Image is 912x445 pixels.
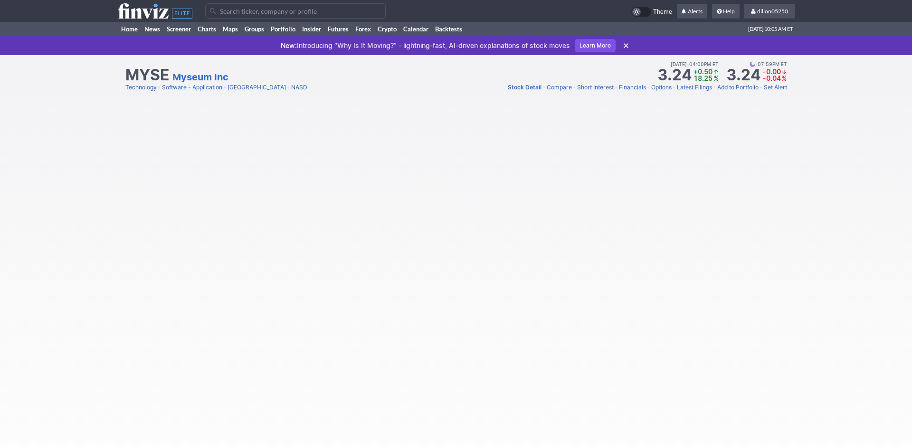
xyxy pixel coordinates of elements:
[291,83,307,92] a: NASD
[125,83,157,92] a: Technology
[542,83,546,92] span: •
[205,3,386,19] input: Search
[712,4,740,19] a: Help
[651,83,672,92] a: Options
[287,83,290,92] span: •
[281,41,570,50] p: Introducing “Why Is It Moving?” - lightning-fast, AI-driven explanations of stock moves
[162,83,222,92] a: Software - Application
[726,68,760,83] strong: 3.24
[352,22,374,36] a: Forex
[763,74,781,82] span: -0.04
[673,83,676,92] span: •
[163,22,194,36] a: Screener
[755,60,758,68] span: •
[508,84,541,91] span: Stock Detail
[575,39,616,52] a: Learn More
[374,22,400,36] a: Crypto
[619,83,646,92] a: Financials
[764,83,787,92] a: Set Alert
[757,8,788,15] span: dillon05250
[299,22,324,36] a: Insider
[172,70,228,84] a: Myseum Inc
[693,68,712,76] span: +0.50
[748,22,793,36] span: [DATE] 10:05 AM ET
[241,22,267,36] a: Groups
[547,83,572,92] a: Compare
[717,83,759,92] a: Add to Portfolio
[677,84,712,91] span: Latest Filings
[219,22,241,36] a: Maps
[781,74,787,82] span: %
[194,22,219,36] a: Charts
[228,83,286,92] a: [GEOGRAPHIC_DATA]
[432,22,465,36] a: Backtests
[577,83,614,92] a: Short Interest
[763,68,781,76] span: -0.00
[281,41,297,49] span: New:
[693,74,712,82] span: 18.25
[687,60,689,68] span: •
[141,22,163,36] a: News
[653,7,672,17] span: Theme
[573,83,576,92] span: •
[125,68,170,83] h1: MYSE
[118,22,141,36] a: Home
[744,4,795,19] a: dillon05250
[750,60,787,68] span: 07:59PM ET
[324,22,352,36] a: Futures
[677,4,707,19] a: Alerts
[713,74,719,82] span: %
[657,68,692,83] strong: 3.24
[223,83,227,92] span: •
[631,7,672,17] a: Theme
[677,83,712,92] a: Latest Filings
[671,60,719,68] span: [DATE] 04:00PM ET
[158,83,161,92] span: •
[508,83,541,92] a: Stock Detail
[615,83,618,92] span: •
[400,22,432,36] a: Calendar
[760,83,763,92] span: •
[267,22,299,36] a: Portfolio
[713,83,716,92] span: •
[647,83,650,92] span: •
